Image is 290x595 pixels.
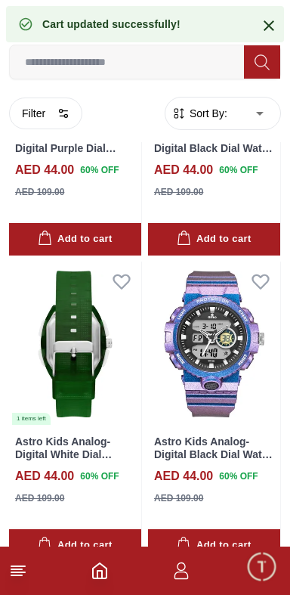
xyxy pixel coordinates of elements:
[154,467,213,485] h4: AED 44.00
[80,469,119,483] span: 60 % OFF
[148,262,280,426] img: Astro Kids Analog-Digital Black Dial Watch - A24802-PPNN
[9,262,141,426] img: Astro Kids Analog-Digital White Dial Watch - A24803-PPGG
[245,550,279,584] div: Chat Widget
[177,537,251,554] div: Add to cart
[80,163,119,177] span: 60 % OFF
[12,413,51,425] div: 1 items left
[91,562,109,580] a: Home
[15,491,64,505] div: AED 109.00
[148,223,280,256] button: Add to cart
[9,529,141,562] button: Add to cart
[154,435,274,473] a: Astro Kids Analog-Digital Black Dial Watch - A24802-PPNN
[15,161,74,179] h4: AED 44.00
[9,98,82,129] button: Filter
[154,129,274,167] a: Astro Kids Analog-Digital Black Dial Watch - A24804-PPNB
[154,491,203,505] div: AED 109.00
[9,262,141,426] a: Astro Kids Analog-Digital White Dial Watch - A24803-PPGG1 items left
[219,469,258,483] span: 60 % OFF
[187,106,227,121] span: Sort By:
[154,185,203,199] div: AED 109.00
[38,231,112,248] div: Add to cart
[15,435,127,473] a: Astro Kids Analog-Digital White Dial Watch - A24803-PPGG
[42,17,180,32] div: Cart updated successfully!
[171,106,227,121] button: Sort By:
[219,163,258,177] span: 60 % OFF
[148,529,280,562] button: Add to cart
[9,223,141,256] button: Add to cart
[177,231,251,248] div: Add to cart
[154,161,213,179] h4: AED 44.00
[15,467,74,485] h4: AED 44.00
[15,185,64,199] div: AED 109.00
[38,537,112,554] div: Add to cart
[15,129,124,167] a: Astro Kids Analog-Digital Purple Dial Watch - A24805-PPPP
